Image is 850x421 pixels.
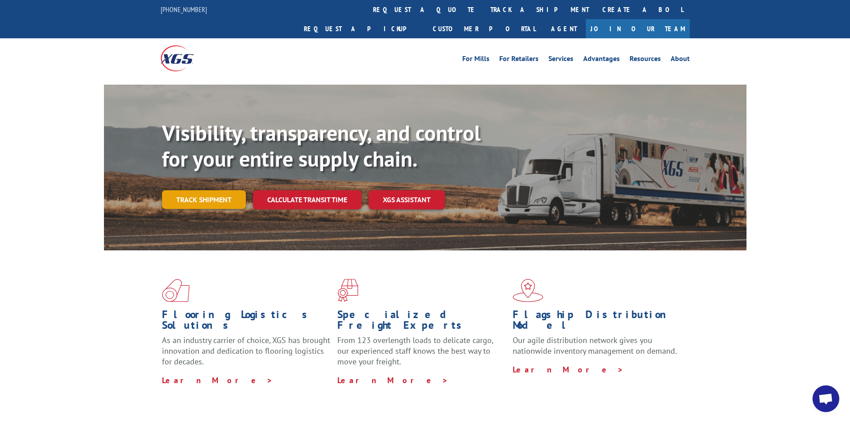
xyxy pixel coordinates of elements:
[337,309,506,335] h1: Specialized Freight Experts
[337,335,506,375] p: From 123 overlength loads to delicate cargo, our experienced staff knows the best way to move you...
[162,309,331,335] h1: Flooring Logistics Solutions
[337,279,358,302] img: xgs-icon-focused-on-flooring-red
[513,335,677,356] span: Our agile distribution network gives you nationwide inventory management on demand.
[586,19,690,38] a: Join Our Team
[162,190,246,209] a: Track shipment
[542,19,586,38] a: Agent
[426,19,542,38] a: Customer Portal
[253,190,361,209] a: Calculate transit time
[369,190,445,209] a: XGS ASSISTANT
[162,375,273,385] a: Learn More >
[671,55,690,65] a: About
[583,55,620,65] a: Advantages
[162,119,481,172] b: Visibility, transparency, and control for your entire supply chain.
[813,385,839,412] div: Open chat
[337,375,448,385] a: Learn More >
[462,55,489,65] a: For Mills
[162,279,190,302] img: xgs-icon-total-supply-chain-intelligence-red
[513,309,681,335] h1: Flagship Distribution Model
[513,279,543,302] img: xgs-icon-flagship-distribution-model-red
[630,55,661,65] a: Resources
[499,55,539,65] a: For Retailers
[297,19,426,38] a: Request a pickup
[513,364,624,375] a: Learn More >
[161,5,207,14] a: [PHONE_NUMBER]
[548,55,573,65] a: Services
[162,335,330,367] span: As an industry carrier of choice, XGS has brought innovation and dedication to flooring logistics...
